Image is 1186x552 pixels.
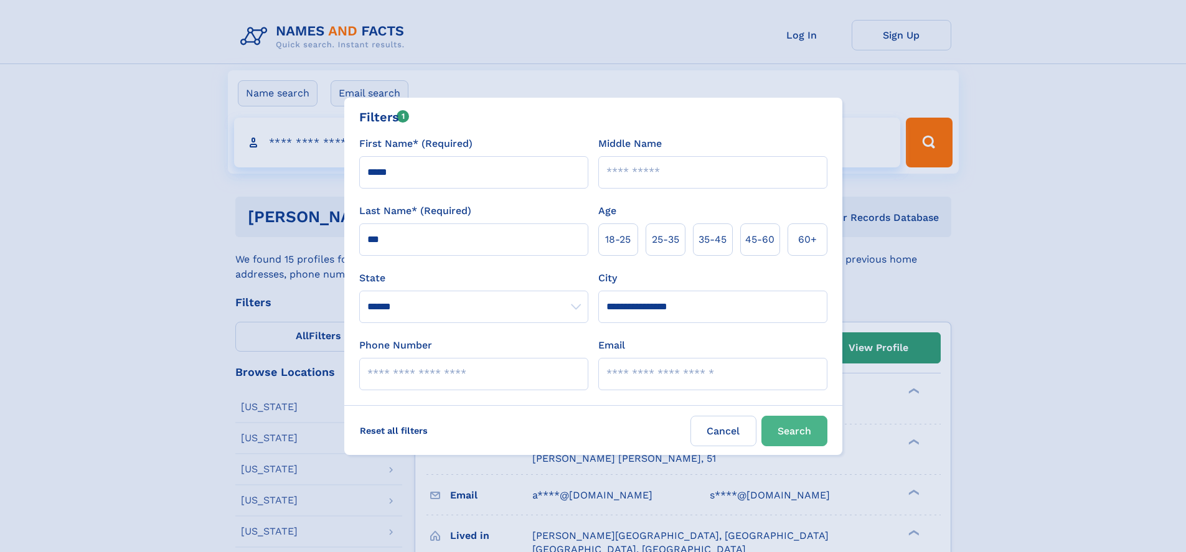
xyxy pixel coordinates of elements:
label: Phone Number [359,338,432,353]
label: Middle Name [598,136,662,151]
label: State [359,271,588,286]
label: Age [598,203,616,218]
span: 25‑35 [652,232,679,247]
span: 60+ [798,232,817,247]
span: 18‑25 [605,232,631,247]
button: Search [761,416,827,446]
label: Reset all filters [352,416,436,446]
div: Filters [359,108,410,126]
label: Email [598,338,625,353]
label: Last Name* (Required) [359,203,471,218]
label: Cancel [690,416,756,446]
span: 35‑45 [699,232,727,247]
label: City [598,271,617,286]
span: 45‑60 [745,232,774,247]
label: First Name* (Required) [359,136,473,151]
